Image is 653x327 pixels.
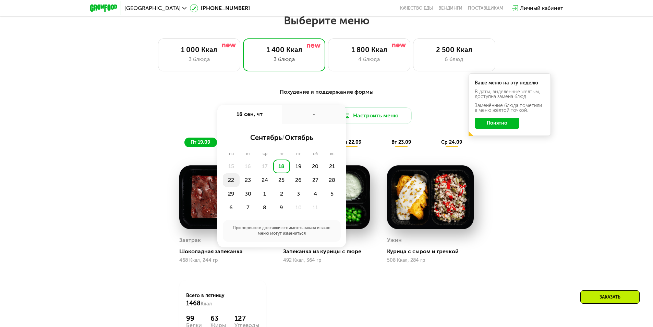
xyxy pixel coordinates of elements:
div: 18 сен, чт [217,105,282,124]
button: Понятно [475,118,519,129]
div: 28 [324,173,340,187]
div: Ваше меню на эту неделю [475,81,545,85]
span: пт 19.09 [191,139,210,145]
span: / [282,133,285,142]
div: В даты, выделенные желтым, доступна замена блюд. [475,90,545,99]
div: Завтрак [179,235,201,245]
h2: Выберите меню [22,14,631,27]
div: 18 [273,160,290,173]
div: сб [307,151,324,157]
div: 15 [223,160,240,173]
div: 7 [240,201,256,214]
div: Всего в пятницу [186,292,259,307]
div: - [282,105,346,124]
div: Заменённые блюда пометили в меню жёлтой точкой. [475,103,545,113]
div: Шоколадная запеканка [179,248,271,255]
div: 3 блюда [165,55,233,63]
div: Заказать [580,290,640,304]
div: Запеканка из курицы с пюре [283,248,375,255]
div: 4 блюда [335,55,403,63]
button: Настроить меню [329,107,412,124]
div: 468 Ккал, 244 гр [179,258,266,263]
div: 492 Ккал, 364 гр [283,258,370,263]
a: Вендинги [438,5,462,11]
div: чт [274,151,290,157]
span: сентябрь [250,133,282,142]
a: Качество еды [400,5,433,11]
div: 25 [273,173,290,187]
div: Личный кабинет [520,4,563,12]
div: 29 [223,187,240,201]
span: вт 23.09 [391,139,411,145]
span: 1468 [186,300,201,307]
span: пн 22.09 [341,139,361,145]
div: 2 [273,187,290,201]
div: 23 [240,173,256,187]
div: 11 [307,201,324,214]
div: 4 [307,187,324,201]
div: Ужин [387,235,402,245]
div: 5 [324,187,340,201]
div: 6 блюд [420,55,488,63]
div: ср [256,151,274,157]
a: [PHONE_NUMBER] [190,4,250,12]
div: 2 500 Ккал [420,46,488,54]
span: октябрь [285,133,313,142]
div: поставщикам [468,5,503,11]
div: 24 [256,173,273,187]
div: 1 [256,187,273,201]
div: 3 [290,187,307,201]
div: 1 400 Ккал [250,46,318,54]
div: 127 [234,314,259,323]
div: 99 [186,314,202,323]
div: 10 [290,201,307,214]
div: 27 [307,173,324,187]
span: ср 24.09 [441,139,462,145]
div: 20 [307,160,324,173]
div: пн [223,151,240,157]
div: 22 [223,173,240,187]
div: 63 [210,314,226,323]
div: 19 [290,160,307,173]
span: [GEOGRAPHIC_DATA] [124,5,181,11]
div: 8 [256,201,273,214]
div: 3 блюда [250,55,318,63]
div: 26 [290,173,307,187]
div: вс [324,151,341,157]
div: 30 [240,187,256,201]
div: 6 [223,201,240,214]
div: 9 [273,201,290,214]
div: 508 Ккал, 284 гр [387,258,474,263]
div: 17 [256,160,273,173]
div: 16 [240,160,256,173]
div: пт [290,151,307,157]
div: Похудение и поддержание формы [124,88,530,96]
span: Ккал [201,301,212,307]
div: 1 800 Ккал [335,46,403,54]
div: вт [240,151,256,157]
div: 21 [324,160,340,173]
div: 1 000 Ккал [165,46,233,54]
div: При переносе доставки стоимость заказа и ваше меню могут измениться [223,220,341,242]
div: Курица с сыром и гречкой [387,248,479,255]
